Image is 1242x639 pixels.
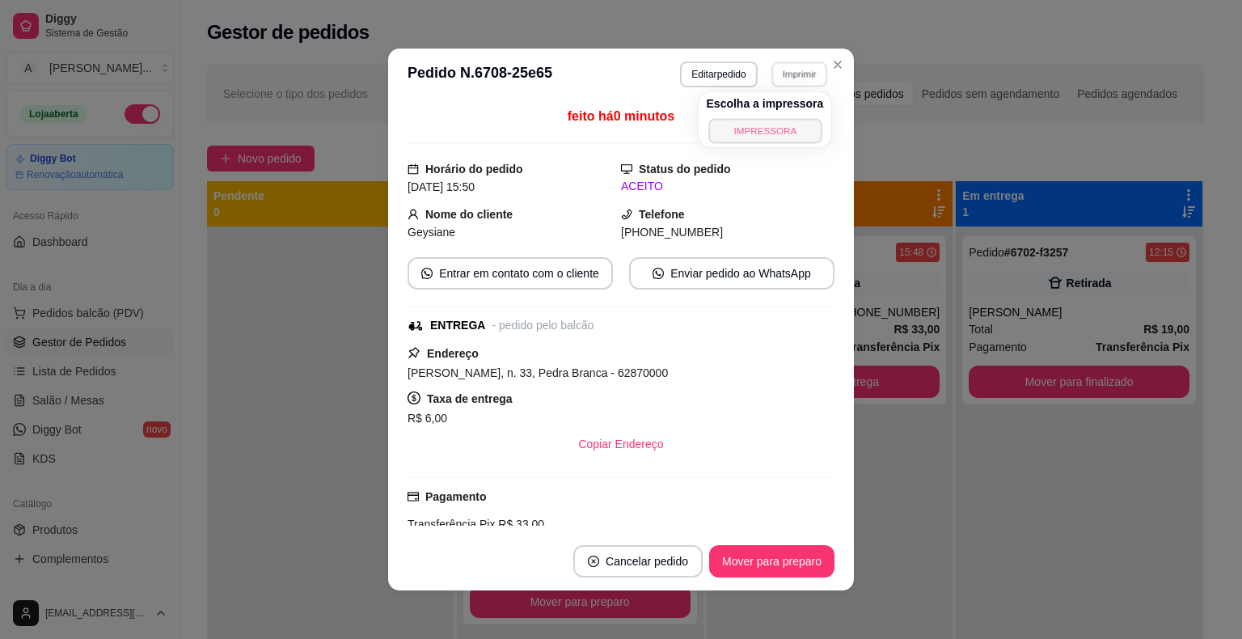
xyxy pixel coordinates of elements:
strong: Pagamento [425,490,486,503]
span: Geysiane [408,226,455,239]
strong: Nome do cliente [425,208,513,221]
span: feito há 0 minutos [568,109,674,123]
div: ENTREGA [430,317,485,334]
span: whats-app [653,268,664,279]
strong: Taxa de entrega [427,392,513,405]
div: ACEITO [621,178,834,195]
span: phone [621,209,632,220]
span: [PERSON_NAME], n. 33, Pedra Branca - 62870000 [408,366,668,379]
span: whats-app [421,268,433,279]
strong: Telefone [639,208,685,221]
button: whats-appEntrar em contato com o cliente [408,257,613,290]
span: dollar [408,391,420,404]
strong: Horário do pedido [425,163,523,176]
span: desktop [621,163,632,175]
button: Copiar Endereço [565,428,676,460]
button: Editarpedido [680,61,757,87]
span: [PHONE_NUMBER] [621,226,723,239]
span: [DATE] 15:50 [408,180,475,193]
strong: Endereço [427,347,479,360]
span: close-circle [588,556,599,567]
span: R$ 33,00 [495,518,544,531]
button: close-circleCancelar pedido [573,545,703,578]
button: Mover para preparo [709,545,834,578]
span: Transferência Pix [408,518,495,531]
button: Imprimir [771,61,827,87]
span: R$ 6,00 [408,412,447,425]
strong: Status do pedido [639,163,731,176]
h3: Pedido N. 6708-25e65 [408,61,552,87]
span: pushpin [408,346,420,359]
span: user [408,209,419,220]
span: credit-card [408,491,419,502]
button: IMPRESSORA [708,118,822,143]
button: Close [825,52,851,78]
h4: Escolha a impressora [707,95,824,112]
button: whats-appEnviar pedido ao WhatsApp [629,257,834,290]
div: - pedido pelo balcão [492,317,594,334]
span: calendar [408,163,419,175]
